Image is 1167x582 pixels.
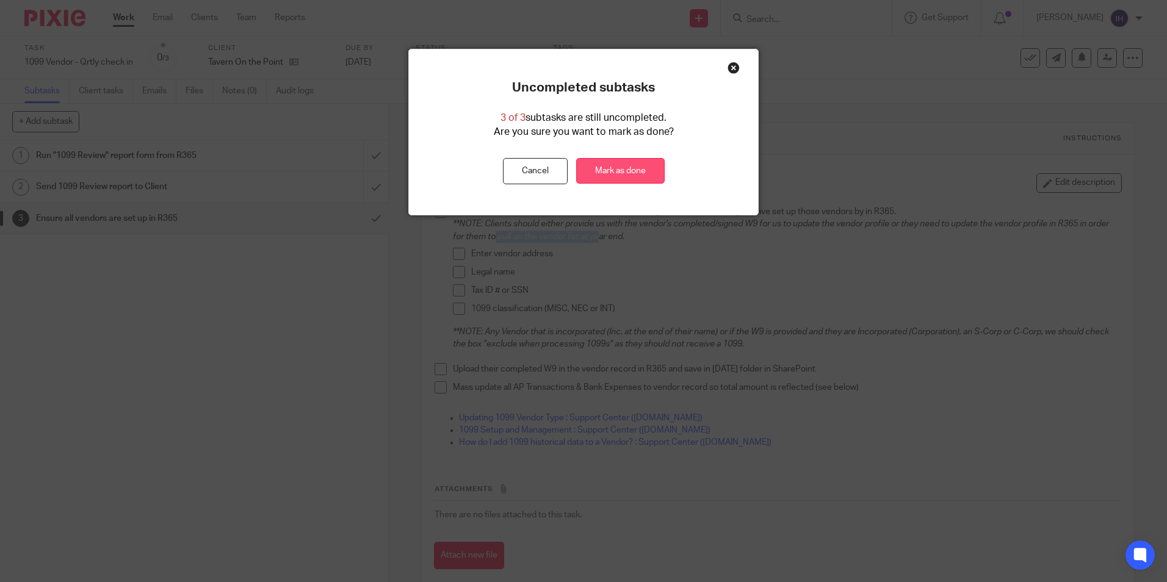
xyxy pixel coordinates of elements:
[576,158,665,184] a: Mark as done
[500,111,667,125] p: subtasks are still uncompleted.
[500,113,526,123] span: 3 of 3
[728,62,740,74] div: Close this dialog window
[503,158,568,184] button: Cancel
[494,125,674,139] p: Are you sure you want to mark as done?
[512,80,655,96] p: Uncompleted subtasks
